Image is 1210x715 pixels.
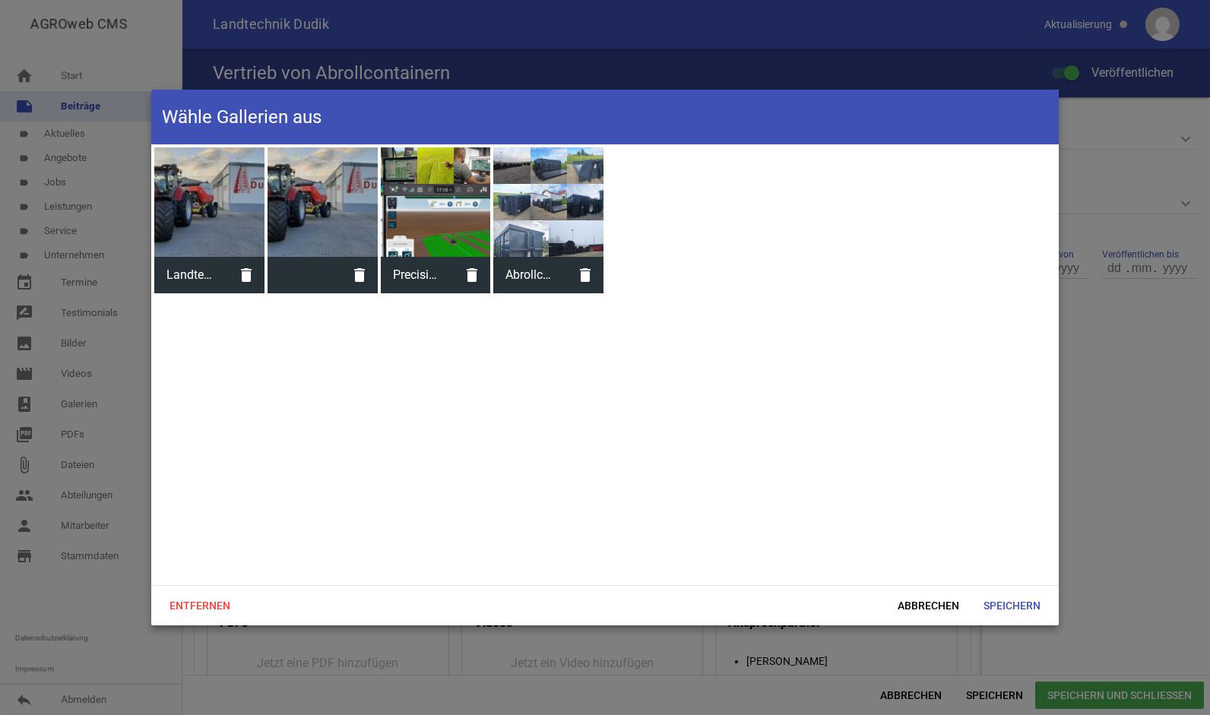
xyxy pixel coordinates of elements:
span: Abrollcontainer [493,255,567,295]
i: delete [228,257,264,293]
i: delete [454,257,490,293]
span: Entfernen [157,592,242,619]
i: delete [567,257,603,293]
span: Speichern [971,592,1053,619]
span: Precision Farming [381,255,455,295]
i: delete [341,257,378,293]
h4: Wähle Gallerien aus [162,105,322,129]
span: Landtechnik Dudik [154,255,228,295]
span: Abbrechen [885,592,971,619]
